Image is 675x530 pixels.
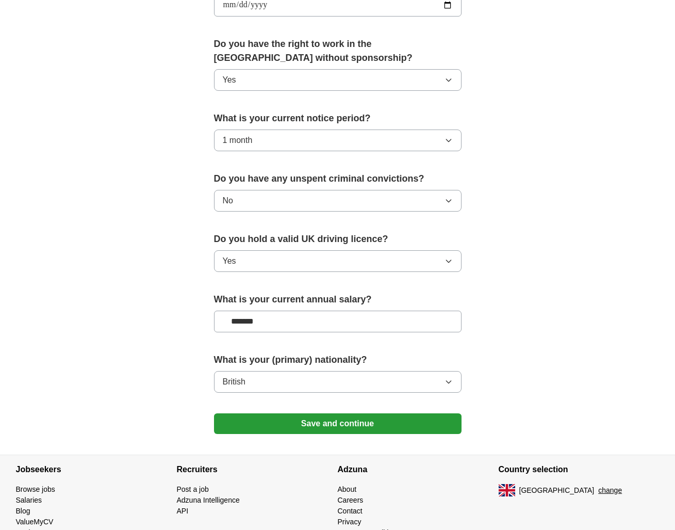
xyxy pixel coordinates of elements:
a: Privacy [338,518,361,526]
button: No [214,190,462,212]
a: Browse jobs [16,485,55,493]
span: No [223,195,233,207]
label: What is your (primary) nationality? [214,353,462,367]
a: Contact [338,507,363,515]
button: 1 month [214,130,462,151]
button: British [214,371,462,393]
span: British [223,376,245,388]
label: What is your current notice period? [214,111,462,125]
button: change [598,485,622,496]
button: Save and continue [214,413,462,434]
button: Yes [214,69,462,91]
a: Careers [338,496,364,504]
label: Do you have any unspent criminal convictions? [214,172,462,186]
span: Yes [223,255,236,267]
label: Do you have the right to work in the [GEOGRAPHIC_DATA] without sponsorship? [214,37,462,65]
label: What is your current annual salary? [214,293,462,307]
a: ValueMyCV [16,518,54,526]
button: Yes [214,250,462,272]
a: Post a job [177,485,209,493]
a: Adzuna Intelligence [177,496,240,504]
span: 1 month [223,134,253,147]
span: [GEOGRAPHIC_DATA] [519,485,595,496]
h4: Country selection [499,455,660,484]
img: UK flag [499,484,515,496]
a: Salaries [16,496,42,504]
span: Yes [223,74,236,86]
a: About [338,485,357,493]
a: Blog [16,507,30,515]
label: Do you hold a valid UK driving licence? [214,232,462,246]
a: API [177,507,189,515]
